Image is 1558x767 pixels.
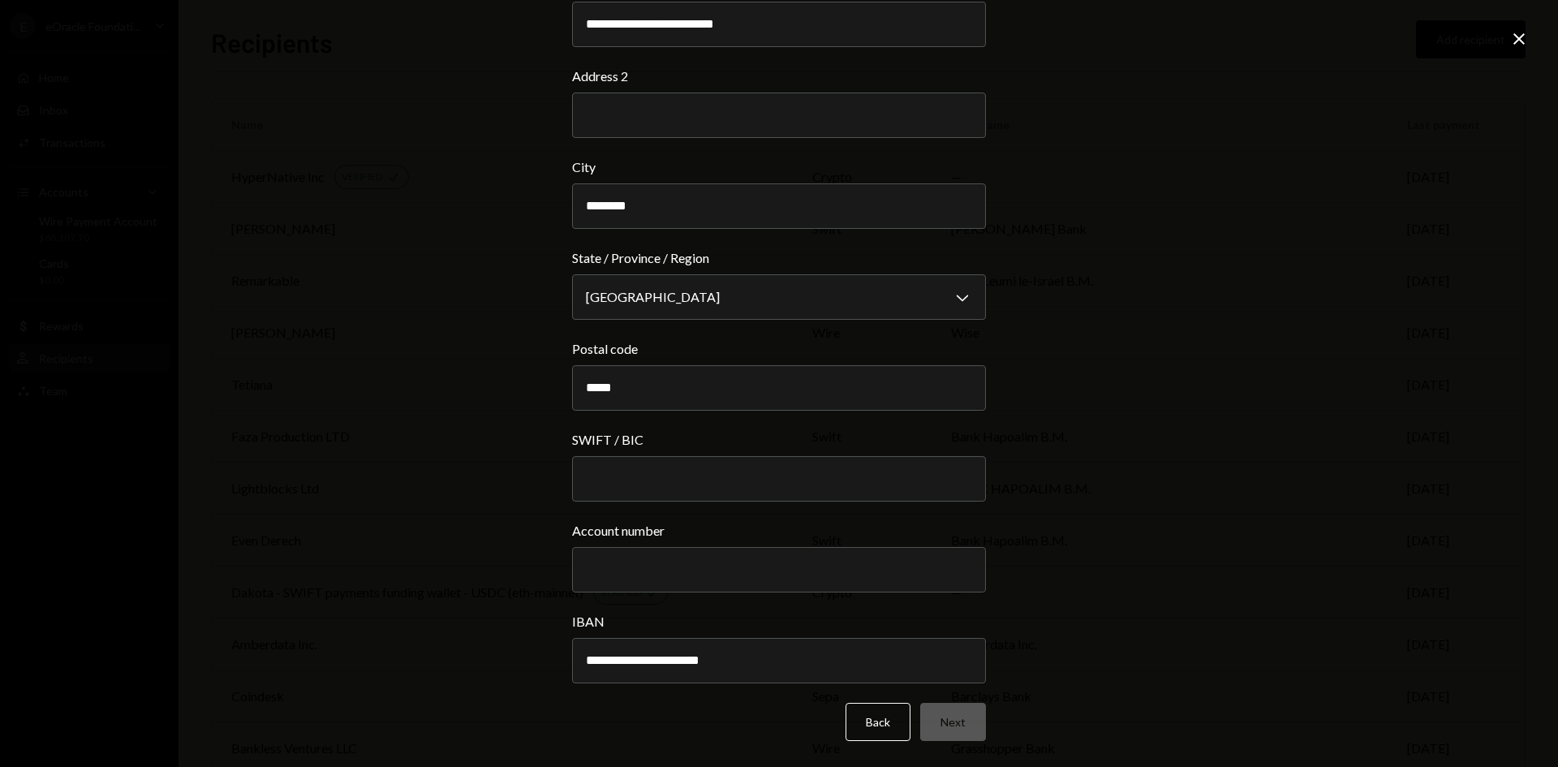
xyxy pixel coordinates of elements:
[846,703,910,741] button: Back
[572,521,986,541] label: Account number
[572,274,986,320] button: State / Province / Region
[572,339,986,359] label: Postal code
[572,612,986,631] label: IBAN
[572,157,986,177] label: City
[572,67,986,86] label: Address 2
[572,248,986,268] label: State / Province / Region
[572,430,986,450] label: SWIFT / BIC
